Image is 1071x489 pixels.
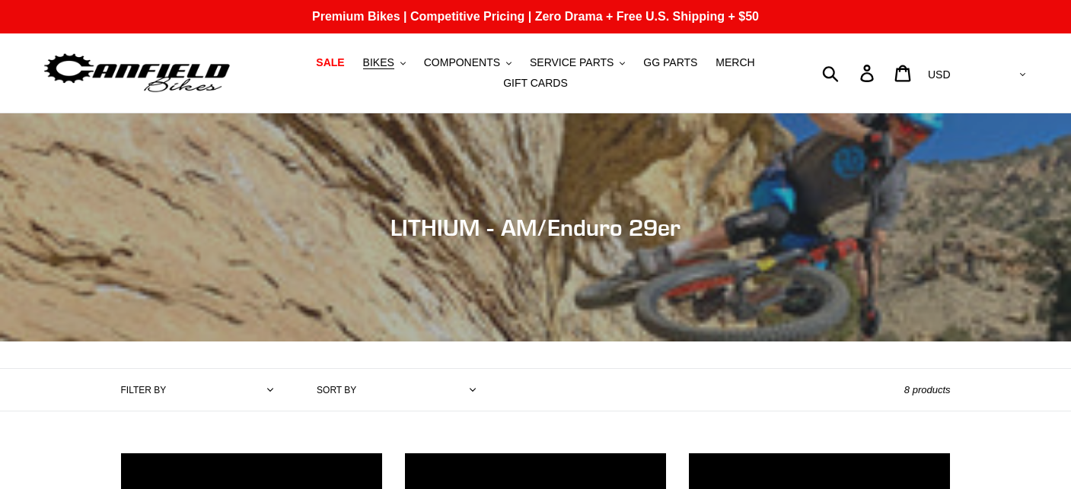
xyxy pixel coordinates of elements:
input: Search [830,56,869,90]
span: COMPONENTS [424,56,500,69]
a: GG PARTS [636,52,705,73]
label: Sort by [317,383,356,397]
a: SALE [308,52,352,73]
a: GIFT CARDS [496,73,575,94]
span: BIKES [363,56,394,69]
span: LITHIUM - AM/Enduro 29er [390,214,681,241]
span: MERCH [716,56,754,69]
span: 8 products [904,384,951,395]
span: GG PARTS [643,56,697,69]
span: SALE [316,56,344,69]
span: GIFT CARDS [503,77,568,90]
span: SERVICE PARTS [530,56,614,69]
img: Canfield Bikes [42,49,232,97]
button: COMPONENTS [416,52,519,73]
a: MERCH [708,52,762,73]
button: BIKES [355,52,413,73]
button: SERVICE PARTS [522,52,633,73]
label: Filter by [121,383,167,397]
